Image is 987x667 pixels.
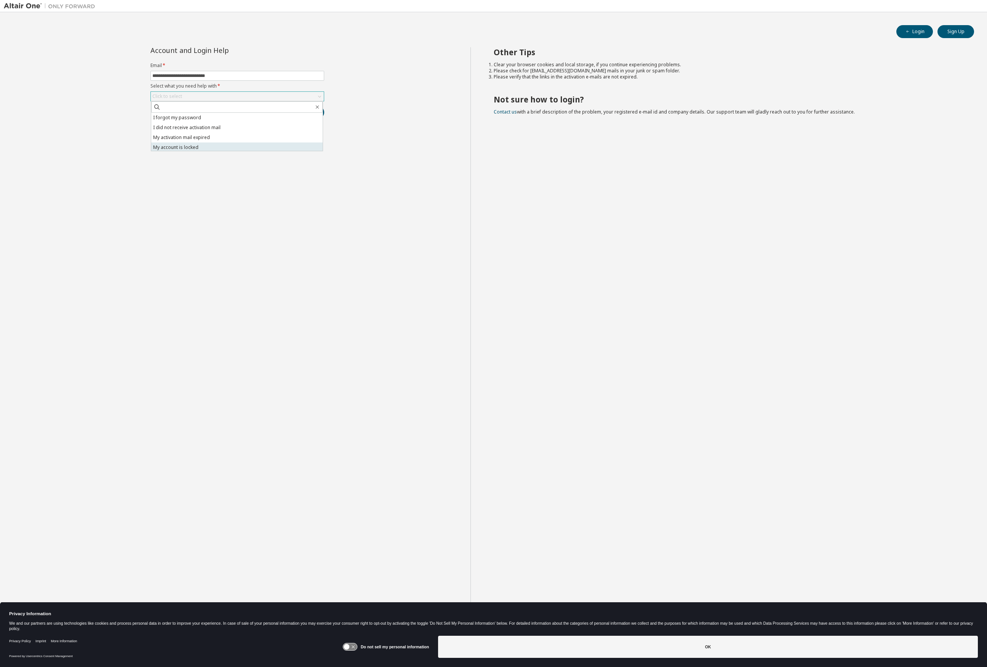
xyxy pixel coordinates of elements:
button: Sign Up [937,25,974,38]
label: Email [150,62,324,69]
img: Altair One [4,2,99,10]
li: I forgot my password [151,113,323,123]
span: with a brief description of the problem, your registered e-mail id and company details. Our suppo... [494,109,855,115]
li: Please verify that the links in the activation e-mails are not expired. [494,74,960,80]
li: Please check for [EMAIL_ADDRESS][DOMAIN_NAME] mails in your junk or spam folder. [494,68,960,74]
button: Login [896,25,933,38]
label: Select what you need help with [150,83,324,89]
h2: Other Tips [494,47,960,57]
li: Clear your browser cookies and local storage, if you continue experiencing problems. [494,62,960,68]
a: Contact us [494,109,517,115]
h2: Not sure how to login? [494,94,960,104]
div: Click to select [151,92,324,101]
div: Account and Login Help [150,47,290,53]
div: Click to select [152,93,182,99]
